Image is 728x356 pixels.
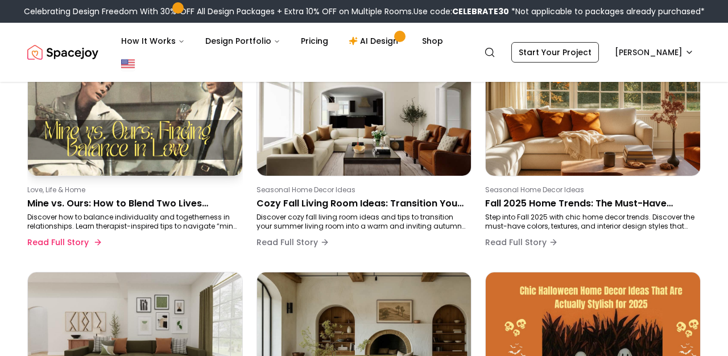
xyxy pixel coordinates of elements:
[485,47,701,258] a: Fall 2025 Home Trends: The Must-Have Colors, Textures, and Decor StylesSeasonal Home Decor IdeasF...
[112,30,452,52] nav: Main
[608,42,701,63] button: [PERSON_NAME]
[24,6,705,17] div: Celebrating Design Freedom With 30% OFF All Design Packages + Extra 10% OFF on Multiple Rooms.
[196,30,289,52] button: Design Portfolio
[27,41,98,64] a: Spacejoy
[121,57,135,71] img: United States
[257,213,468,231] p: Discover cozy fall living room ideas and tips to transition your summer living room into a warm a...
[27,47,243,258] a: Mine vs. Ours: How to Blend Two Lives Without Losing Yourself (and Without Losing Each Other)Love...
[27,197,238,210] p: Mine vs. Ours: How to Blend Two Lives Without Losing Yourself (and Without Losing Each Other)
[257,47,472,258] a: Cozy Fall Living Room Ideas: Transition Your Space for Autumn VibesSeasonal Home Decor IdeasCozy ...
[27,185,238,194] p: Love, Life & Home
[452,6,509,17] b: CELEBRATE30
[257,197,468,210] p: Cozy Fall Living Room Ideas: Transition Your Space for Autumn Vibes
[509,6,705,17] span: *Not applicable to packages already purchased*
[292,30,337,52] a: Pricing
[28,47,242,176] img: Mine vs. Ours: How to Blend Two Lives Without Losing Yourself (and Without Losing Each Other)
[27,23,701,82] nav: Global
[27,213,238,231] p: Discover how to balance individuality and togetherness in relationships. Learn therapist-inspired...
[112,30,194,52] button: How It Works
[511,42,599,63] a: Start Your Project
[27,231,100,254] button: Read Full Story
[413,30,452,52] a: Shop
[485,185,696,194] p: Seasonal Home Decor Ideas
[27,41,98,64] img: Spacejoy Logo
[485,231,558,254] button: Read Full Story
[257,231,329,254] button: Read Full Story
[413,6,509,17] span: Use code:
[485,213,696,231] p: Step into Fall 2025 with chic home decor trends. Discover the must-have colors, textures, and int...
[257,47,471,176] img: Cozy Fall Living Room Ideas: Transition Your Space for Autumn Vibes
[486,47,700,176] img: Fall 2025 Home Trends: The Must-Have Colors, Textures, and Decor Styles
[340,30,411,52] a: AI Design
[257,185,468,194] p: Seasonal Home Decor Ideas
[485,197,696,210] p: Fall 2025 Home Trends: The Must-Have Colors, Textures, and Decor Styles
